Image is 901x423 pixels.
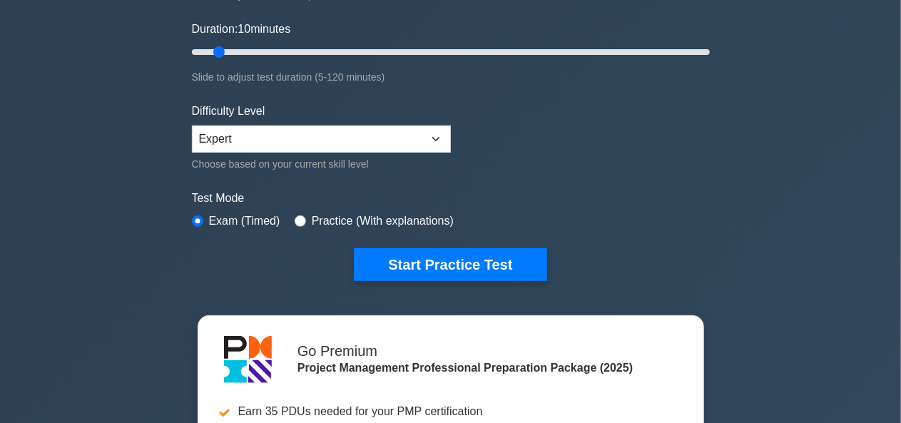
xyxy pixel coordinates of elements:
div: Choose based on your current skill level [192,156,451,173]
span: 10 [238,23,250,35]
div: Slide to adjust test duration (5-120 minutes) [192,68,710,86]
label: Duration: minutes [192,21,291,38]
label: Practice (With explanations) [312,213,454,230]
label: Difficulty Level [192,103,265,120]
button: Start Practice Test [354,248,546,281]
label: Test Mode [192,190,710,207]
label: Exam (Timed) [209,213,280,230]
